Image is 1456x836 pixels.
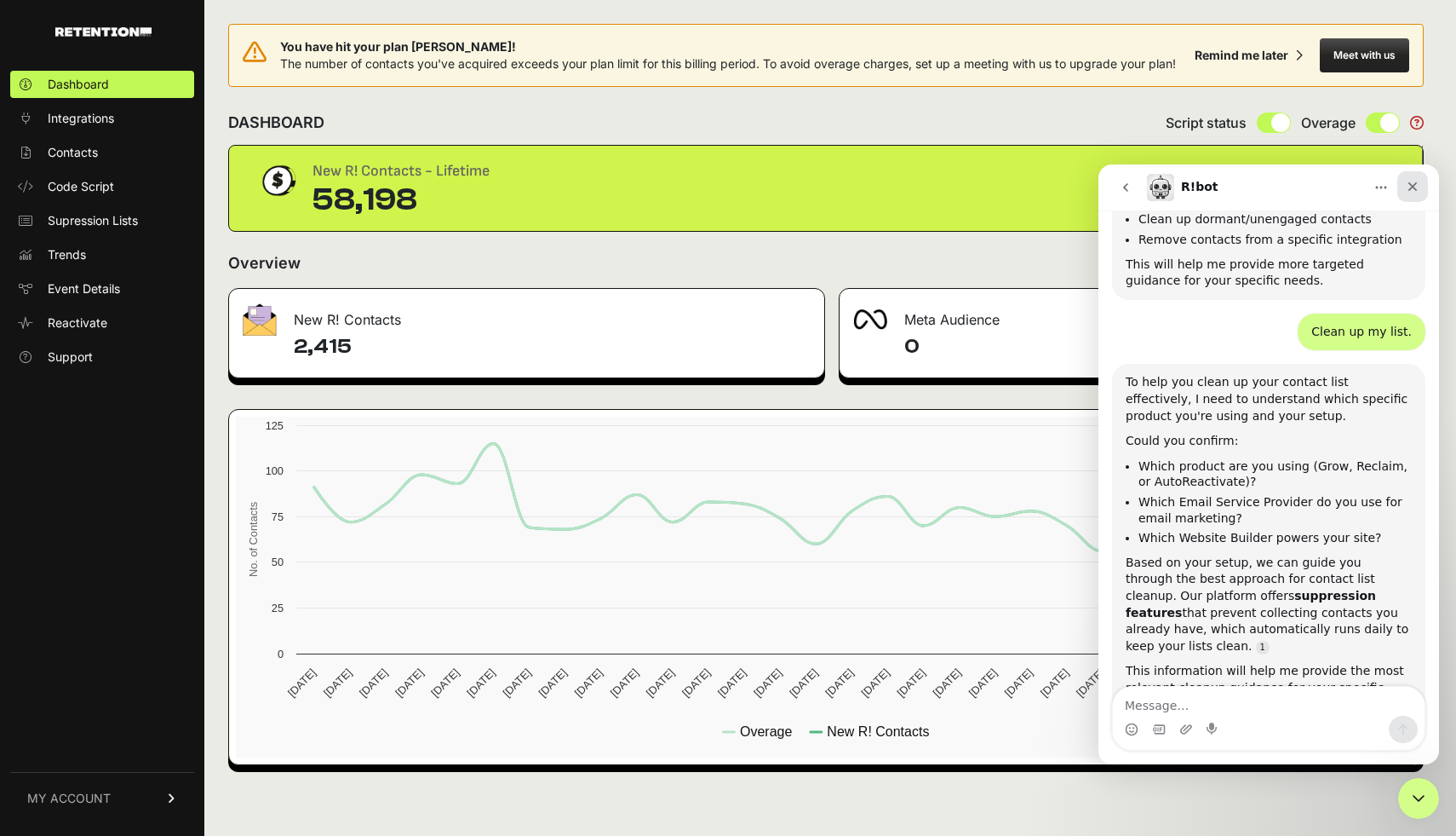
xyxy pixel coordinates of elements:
[827,724,929,739] text: New R! Contacts
[464,666,497,700] text: [DATE]
[1002,666,1035,700] text: [DATE]
[272,602,284,614] text: 25
[840,289,1423,340] div: Meta Audience
[858,666,891,700] text: [DATE]
[715,666,748,700] text: [DATE]
[280,56,1176,71] span: The number of contacts you've acquired exceeds your plan limit for this billing period. To avoid ...
[48,76,109,93] span: Dashboard
[10,772,194,824] a: MY ACCOUNT
[393,666,426,700] text: [DATE]
[823,666,856,700] text: [DATE]
[243,303,277,336] img: fa-envelope-19ae18322b30453b285274b1b8af3d052b27d846a4fbe8435d1a52b978f639a2.png
[1038,666,1071,700] text: [DATE]
[256,159,299,202] img: dollar-coin-05c43ed7efb7bc0c12610022525b4bbbb207c7efeef5aecc26f025e68dcafac9.png
[536,666,570,700] text: [DATE]
[10,105,194,132] a: Integrations
[285,666,318,700] text: [DATE]
[357,666,390,700] text: [DATE]
[10,241,194,268] a: Trends
[312,183,490,217] div: 58,198
[10,139,194,166] a: Contacts
[48,144,98,161] span: Contacts
[1166,112,1247,133] span: Script status
[10,71,194,98] a: Dashboard
[1074,666,1107,700] text: [DATE]
[48,314,107,332] span: Reactivate
[278,648,284,660] text: 0
[27,790,111,807] span: MY ACCOUNT
[48,246,86,263] span: Trends
[10,343,194,371] a: Support
[751,666,784,700] text: [DATE]
[740,724,792,739] text: Overage
[272,510,284,523] text: 75
[787,666,820,700] text: [DATE]
[48,110,114,127] span: Integrations
[931,666,964,700] text: [DATE]
[272,556,284,568] text: 50
[228,251,301,275] h2: Overview
[55,27,152,37] img: Retention.com
[966,666,1000,700] text: [DATE]
[294,333,811,360] h4: 2,415
[679,666,713,700] text: [DATE]
[10,207,194,234] a: Supression Lists
[1195,47,1288,64] div: Remind me later
[228,111,324,135] h2: DASHBOARD
[48,349,93,366] span: Support
[1320,38,1409,72] button: Meet with us
[10,309,194,337] a: Reactivate
[10,275,194,303] a: Event Details
[608,666,641,700] text: [DATE]
[266,464,284,477] text: 100
[1398,778,1439,819] iframe: Intercom live chat
[312,159,490,183] div: New R! Contacts - Lifetime
[48,280,120,297] span: Event Details
[572,666,605,700] text: [DATE]
[266,419,284,432] text: 125
[853,309,887,330] img: fa-meta-2f981b61bb99beabf952f7030308934f19ce035c18b003e963880cc3fabeebb7.png
[10,173,194,200] a: Code Script
[280,38,1176,55] span: You have hit your plan [PERSON_NAME]!
[500,666,533,700] text: [DATE]
[321,666,354,700] text: [DATE]
[895,666,928,700] text: [DATE]
[644,666,677,700] text: [DATE]
[904,333,1409,360] h4: 0
[229,289,824,340] div: New R! Contacts
[48,212,138,229] span: Supression Lists
[1188,40,1310,71] button: Remind me later
[1098,164,1439,764] iframe: Intercom live chat
[428,666,461,700] text: [DATE]
[247,502,260,577] text: No. of Contacts
[48,178,114,195] span: Code Script
[1301,112,1356,133] span: Overage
